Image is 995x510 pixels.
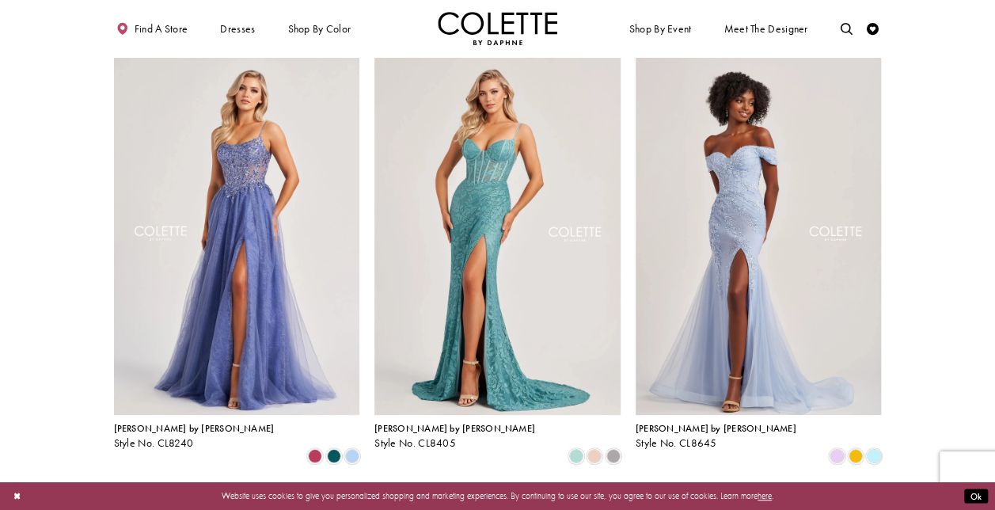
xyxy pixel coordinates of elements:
[114,12,191,45] a: Find a store
[636,422,796,435] span: [PERSON_NAME] by [PERSON_NAME]
[758,490,772,501] a: here
[830,449,844,463] i: Lilac
[114,57,360,415] a: Visit Colette by Daphne Style No. CL8240 Page
[721,12,811,45] a: Meet the designer
[308,449,322,463] i: Berry
[114,422,275,435] span: [PERSON_NAME] by [PERSON_NAME]
[964,489,988,504] button: Submit Dialog
[849,449,863,463] i: Buttercup
[287,23,351,35] span: Shop by color
[374,436,456,450] span: Style No. CL8405
[285,12,354,45] span: Shop by color
[837,12,856,45] a: Toggle search
[220,23,255,35] span: Dresses
[374,422,535,435] span: [PERSON_NAME] by [PERSON_NAME]
[867,449,881,463] i: Light Blue
[629,23,692,35] span: Shop By Event
[626,12,694,45] span: Shop By Event
[606,449,621,463] i: Smoke
[636,424,796,449] div: Colette by Daphne Style No. CL8645
[587,449,602,463] i: Rose
[374,424,535,449] div: Colette by Daphne Style No. CL8405
[114,436,194,450] span: Style No. CL8240
[438,12,558,45] a: Visit Home Page
[723,23,807,35] span: Meet the designer
[345,449,359,463] i: Periwinkle
[7,485,27,507] button: Close Dialog
[569,449,583,463] i: Sea Glass
[864,12,882,45] a: Check Wishlist
[438,12,558,45] img: Colette by Daphne
[86,488,909,504] p: Website uses cookies to give you personalized shopping and marketing experiences. By continuing t...
[327,449,341,463] i: Spruce
[636,436,717,450] span: Style No. CL8645
[636,57,882,415] a: Visit Colette by Daphne Style No. CL8645 Page
[217,12,258,45] span: Dresses
[135,23,188,35] span: Find a store
[114,424,275,449] div: Colette by Daphne Style No. CL8240
[374,57,621,415] a: Visit Colette by Daphne Style No. CL8405 Page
